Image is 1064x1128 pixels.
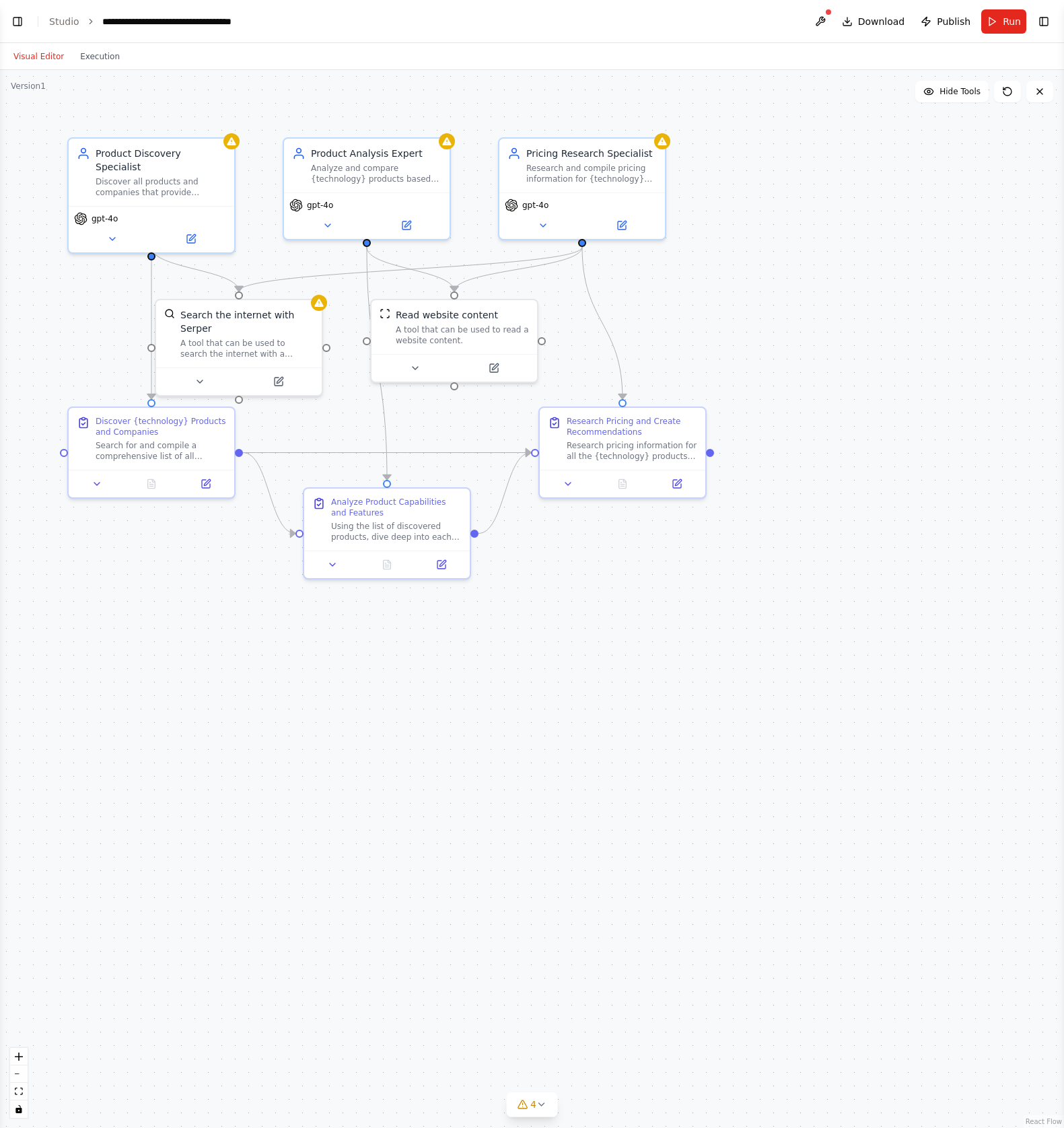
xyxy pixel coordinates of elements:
[331,497,462,518] div: Analyze Product Capabilities and Features
[8,12,27,31] button: Show left sidebar
[939,86,981,97] span: Hide Tools
[49,15,254,28] nav: breadcrumb
[164,308,175,319] img: SerperDevTool
[396,324,529,346] div: A tool that can be used to read a website content.
[303,487,471,579] div: Analyze Product Capabilities and FeaturesUsing the list of discovered products, dive deep into ea...
[180,338,314,359] div: A tool that can be used to search the internet with a search_query. Supports different search typ...
[456,360,532,376] button: Open in side panel
[145,247,158,399] g: Edge from f3afd6d4-c380-4bea-9a73-52f92ccffb97 to 503256bf-9f8f-4692-bf82-4d620d56d55d
[837,9,911,34] button: Download
[72,48,128,65] button: Execution
[145,247,246,291] g: Edge from f3afd6d4-c380-4bea-9a73-52f92ccffb97 to cc98cd0a-8621-4f78-aabb-ba0a588011b1
[506,1092,558,1117] button: 4
[96,440,226,462] div: Search for and compile a comprehensive list of all products that provide {technology} solutions. ...
[1003,15,1021,28] span: Run
[530,1098,536,1111] span: 4
[283,137,451,240] div: Product Analysis ExpertAnalyze and compare {technology} products based on their capabilities, fea...
[96,416,226,437] div: Discover {technology} Products and Companies
[478,446,531,540] g: Edge from ea6e635a-fcd5-4637-a03a-d2d99bdf6f19 to a27e01ad-8db3-448a-a269-780803d22ba5
[5,48,72,65] button: Visual Editor
[567,416,697,437] div: Research Pricing and Create Recommendations
[240,374,316,390] button: Open in side panel
[522,200,548,211] span: gpt-4o
[360,247,394,480] g: Edge from 239adde3-66e9-4e38-a42a-2815e3aa8fd9 to ea6e635a-fcd5-4637-a03a-d2d99bdf6f19
[359,557,416,573] button: No output available
[311,163,441,184] div: Analyze and compare {technology} products based on their capabilities, features, and technical sp...
[49,16,79,27] a: Studio
[1026,1118,1062,1125] a: React Flow attribution
[526,163,657,184] div: Research and compile pricing information for {technology} products, identify pricing models, and ...
[92,213,118,224] span: gpt-4o
[331,521,462,542] div: Using the list of discovered products, dive deep into each product's website and documentation to...
[498,137,666,240] div: Pricing Research SpecialistResearch and compile pricing information for {technology} products, id...
[448,247,589,291] g: Edge from 2dff0501-8c50-43fb-b967-f15a05815c07 to d31b0452-d7a8-4320-a628-6b5e603db4e2
[10,1048,28,1118] div: React Flow controls
[10,1048,28,1065] button: zoom in
[567,440,697,462] div: Research pricing information for all the {technology} products identified, including subscription...
[311,147,441,160] div: Product Analysis Expert
[232,247,589,291] g: Edge from 2dff0501-8c50-43fb-b967-f15a05815c07 to cc98cd0a-8621-4f78-aabb-ba0a588011b1
[937,15,970,28] span: Publish
[180,308,314,335] div: Search the internet with Serper
[380,308,390,319] img: ScrapeWebsiteTool
[67,137,236,254] div: Product Discovery SpecialistDiscover all products and companies that provide {technology} solutio...
[981,9,1026,34] button: Run
[858,15,905,28] span: Download
[10,1100,28,1118] button: toggle interactivity
[243,446,295,540] g: Edge from 503256bf-9f8f-4692-bf82-4d620d56d55d to ea6e635a-fcd5-4637-a03a-d2d99bdf6f19
[1034,12,1053,31] button: Show right sidebar
[575,247,629,399] g: Edge from 2dff0501-8c50-43fb-b967-f15a05815c07 to a27e01ad-8db3-448a-a269-780803d22ba5
[10,1065,28,1083] button: zoom out
[155,299,323,396] div: SerperDevToolSearch the internet with SerperA tool that can be used to search the internet with a...
[583,217,660,234] button: Open in side panel
[653,476,700,492] button: Open in side panel
[538,407,707,499] div: Research Pricing and Create RecommendationsResearch pricing information for all the {technology} ...
[123,476,180,492] button: No output available
[368,217,444,234] button: Open in side panel
[11,81,46,92] div: Version 1
[96,176,226,198] div: Discover all products and companies that provide {technology} solutions, creating a comprehensive...
[396,308,498,322] div: Read website content
[10,1083,28,1100] button: fit view
[370,299,538,383] div: ScrapeWebsiteToolRead website contentA tool that can be used to read a website content.
[96,147,226,174] div: Product Discovery Specialist
[915,9,976,34] button: Publish
[307,200,333,211] span: gpt-4o
[182,476,229,492] button: Open in side panel
[594,476,651,492] button: No output available
[67,407,236,499] div: Discover {technology} Products and CompaniesSearch for and compile a comprehensive list of all pr...
[418,557,464,573] button: Open in side panel
[243,446,531,460] g: Edge from 503256bf-9f8f-4692-bf82-4d620d56d55d to a27e01ad-8db3-448a-a269-780803d22ba5
[526,147,657,160] div: Pricing Research Specialist
[915,81,989,102] button: Hide Tools
[153,231,229,247] button: Open in side panel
